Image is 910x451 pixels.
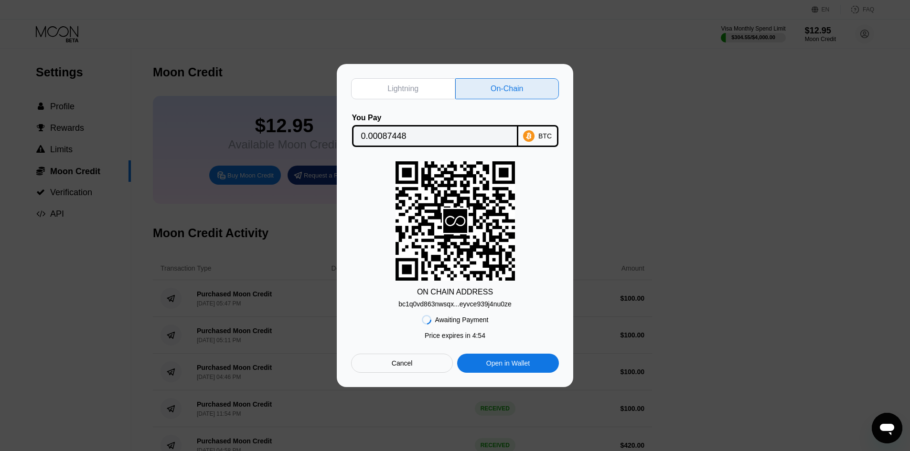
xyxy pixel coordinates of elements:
div: Awaiting Payment [435,316,489,324]
div: You Pay [352,114,518,122]
div: Cancel [392,359,413,367]
div: On-Chain [455,78,559,99]
div: You PayBTC [351,114,559,147]
div: Open in Wallet [457,354,559,373]
div: Cancel [351,354,453,373]
div: Open in Wallet [486,359,530,367]
div: bc1q0vd863nwsqx...eyvce939j4nu0ze [398,300,512,308]
div: Price expires in [425,332,485,339]
div: BTC [538,132,552,140]
div: bc1q0vd863nwsqx...eyvce939j4nu0ze [398,296,512,308]
div: Lightning [351,78,455,99]
div: Lightning [387,84,418,94]
div: ON CHAIN ADDRESS [417,288,493,296]
iframe: Knapp för att öppna meddelandefönstret [872,413,902,443]
div: On-Chain [491,84,523,94]
span: 4 : 54 [472,332,485,339]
